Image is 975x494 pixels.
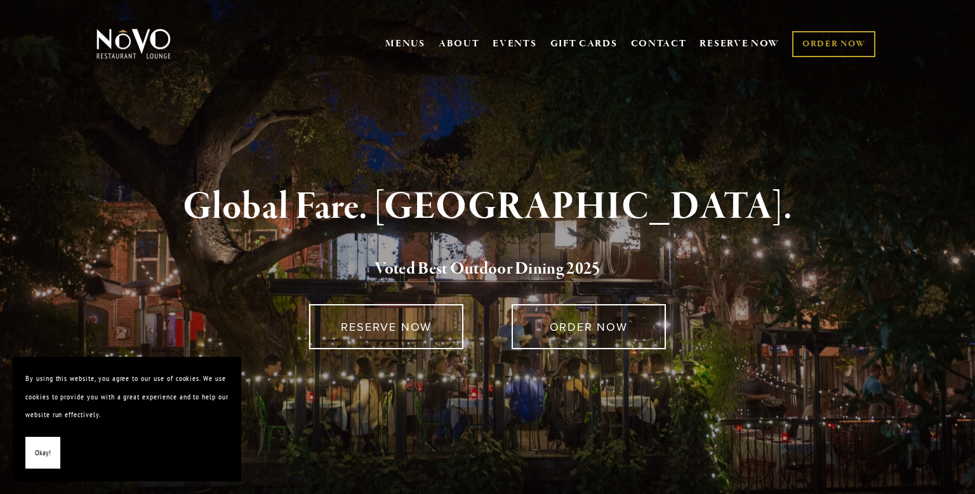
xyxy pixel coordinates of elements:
img: Novo Restaurant &amp; Lounge [94,28,173,60]
section: Cookie banner [13,357,241,481]
p: By using this website, you agree to our use of cookies. We use cookies to provide you with a grea... [25,370,229,424]
a: ORDER NOW [792,31,875,57]
span: Okay! [35,444,51,462]
a: EVENTS [493,37,536,50]
a: ABOUT [439,37,480,50]
a: GIFT CARDS [550,32,618,56]
button: Okay! [25,437,60,469]
a: RESERVE NOW [700,32,779,56]
a: Voted Best Outdoor Dining 202 [375,258,592,282]
h2: 5 [117,256,858,283]
a: CONTACT [631,32,687,56]
a: MENUS [385,37,425,50]
a: ORDER NOW [512,304,666,349]
a: RESERVE NOW [309,304,463,349]
strong: Global Fare. [GEOGRAPHIC_DATA]. [183,183,792,231]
